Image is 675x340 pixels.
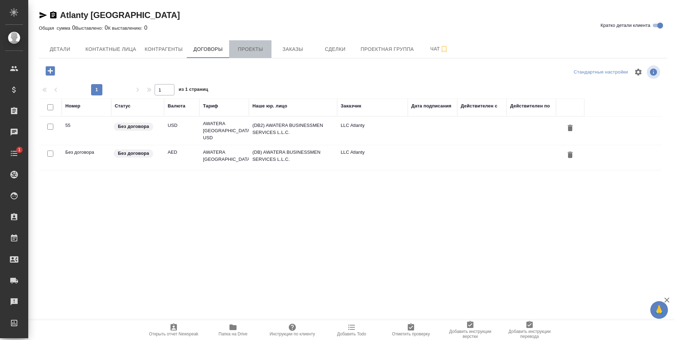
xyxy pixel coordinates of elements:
span: 1 [14,146,25,153]
svg: Подписаться [440,45,448,53]
div: Наше юр. лицо [252,102,287,110]
div: Дата подписания [411,102,452,110]
div: Номер [65,102,80,110]
p: Без договора [118,123,149,130]
a: 1 [2,145,26,162]
span: Контактные лица [85,45,136,54]
td: (DB2) AWATERA BUSINESSMEN SERVICES L.L.C. [249,118,337,143]
span: из 1 страниц [179,85,208,95]
span: Контрагенты [145,45,183,54]
span: Договоры [191,45,225,54]
span: Проектная группа [360,45,414,54]
div: Действителен по [510,102,550,110]
span: Детали [43,45,77,54]
span: Кратко детали клиента [601,22,650,29]
td: 55 [62,118,111,143]
td: USD [164,118,199,143]
div: Валюта [168,102,185,110]
td: AWATERA [GEOGRAPHIC_DATA] USD [199,117,249,145]
span: 🙏 [653,303,665,317]
p: Без договора [118,150,149,157]
td: Без договора [62,145,111,170]
td: AWATERA [GEOGRAPHIC_DATA] [199,145,249,170]
button: 🙏 [650,301,668,319]
span: Проекты [233,45,267,54]
div: Действителен с [461,102,497,110]
p: Выставлено: [75,25,104,31]
span: Посмотреть информацию [647,65,662,79]
div: Тариф [203,102,218,110]
span: Настроить таблицу [630,64,647,81]
button: Скопировать ссылку [49,11,58,19]
td: AED [164,145,199,170]
p: К выставлению: [108,25,144,31]
span: Чат [422,45,456,53]
button: Добавить договор [41,64,60,78]
button: Удалить [564,149,576,162]
td: (DB) AWATERA BUSINESSMEN SERVICES L.L.C. [249,145,337,170]
button: Скопировать ссылку для ЯМессенджера [39,11,47,19]
div: 0 0 0 [39,24,667,32]
span: Заказы [276,45,310,54]
span: Сделки [318,45,352,54]
div: split button [572,67,630,78]
button: Удалить [564,122,576,135]
div: Статус [115,102,131,110]
p: Общая сумма [39,25,72,31]
a: Atlanty [GEOGRAPHIC_DATA] [60,10,180,20]
div: Заказчик [341,102,361,110]
p: LLC Atlanty [341,122,404,129]
p: LLC Atlanty [341,149,404,156]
